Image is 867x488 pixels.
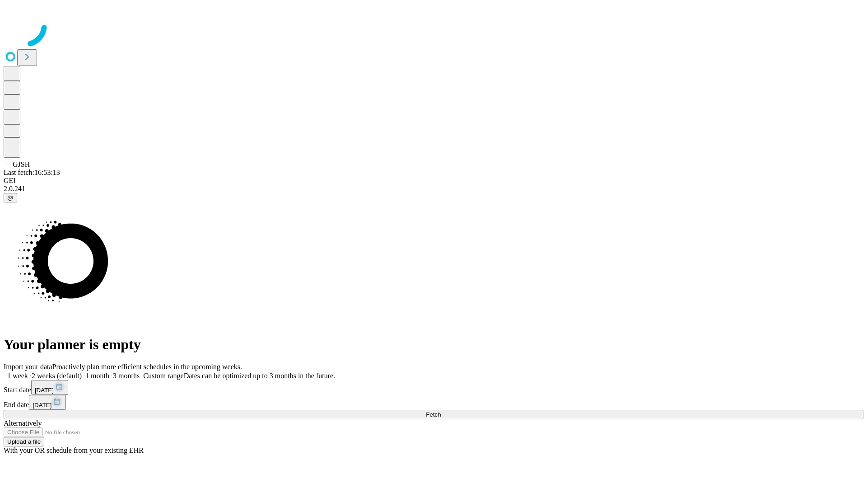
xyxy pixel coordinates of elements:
[113,372,140,380] span: 3 months
[13,160,30,168] span: GJSH
[52,363,242,371] span: Proactively plan more efficient schedules in the upcoming weeks.
[4,185,863,193] div: 2.0.241
[184,372,335,380] span: Dates can be optimized up to 3 months in the future.
[35,387,54,394] span: [DATE]
[4,380,863,395] div: Start date
[4,336,863,353] h1: Your planner is empty
[29,395,66,410] button: [DATE]
[4,395,863,410] div: End date
[4,177,863,185] div: GEI
[4,363,52,371] span: Import your data
[143,372,183,380] span: Custom range
[426,411,441,418] span: Fetch
[31,380,68,395] button: [DATE]
[33,402,51,408] span: [DATE]
[4,437,44,446] button: Upload a file
[4,446,144,454] span: With your OR schedule from your existing EHR
[7,372,28,380] span: 1 week
[4,169,60,176] span: Last fetch: 16:53:13
[32,372,82,380] span: 2 weeks (default)
[4,193,17,202] button: @
[4,410,863,419] button: Fetch
[7,194,14,201] span: @
[85,372,109,380] span: 1 month
[4,419,42,427] span: Alternatively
